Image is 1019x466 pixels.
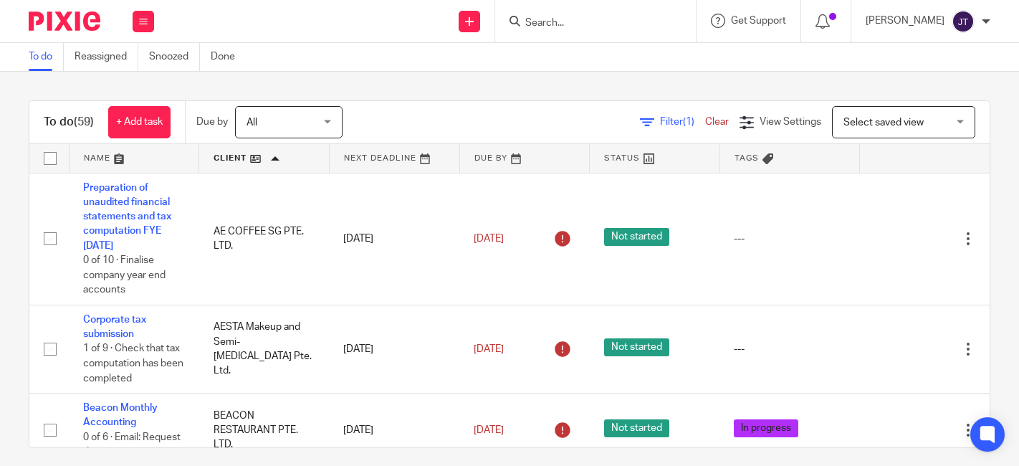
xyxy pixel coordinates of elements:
[683,117,694,127] span: (1)
[705,117,729,127] a: Clear
[604,228,669,246] span: Not started
[474,344,504,354] span: [DATE]
[474,234,504,244] span: [DATE]
[108,106,171,138] a: + Add task
[604,338,669,356] span: Not started
[604,419,669,437] span: Not started
[474,425,504,435] span: [DATE]
[735,154,759,162] span: Tags
[734,232,845,246] div: ---
[83,432,181,457] span: 0 of 6 · Email: Request documents
[524,17,653,30] input: Search
[29,43,64,71] a: To do
[199,305,330,393] td: AESTA Makeup and Semi-[MEDICAL_DATA] Pte. Ltd.
[866,14,944,28] p: [PERSON_NAME]
[83,315,146,339] a: Corporate tax submission
[660,117,705,127] span: Filter
[843,118,924,128] span: Select saved view
[74,116,94,128] span: (59)
[83,344,183,384] span: 1 of 9 · Check that tax computation has been completed
[734,342,845,356] div: ---
[211,43,246,71] a: Done
[83,403,158,427] a: Beacon Monthly Accounting
[760,117,821,127] span: View Settings
[734,419,798,437] span: In progress
[329,173,459,305] td: [DATE]
[44,115,94,130] h1: To do
[199,173,330,305] td: AE COFFEE SG PTE. LTD.
[83,183,171,251] a: Preparation of unaudited financial statements and tax computation FYE [DATE]
[329,305,459,393] td: [DATE]
[196,115,228,129] p: Due by
[247,118,257,128] span: All
[75,43,138,71] a: Reassigned
[731,16,786,26] span: Get Support
[83,255,166,295] span: 0 of 10 · Finalise company year end accounts
[952,10,975,33] img: svg%3E
[149,43,200,71] a: Snoozed
[29,11,100,31] img: Pixie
